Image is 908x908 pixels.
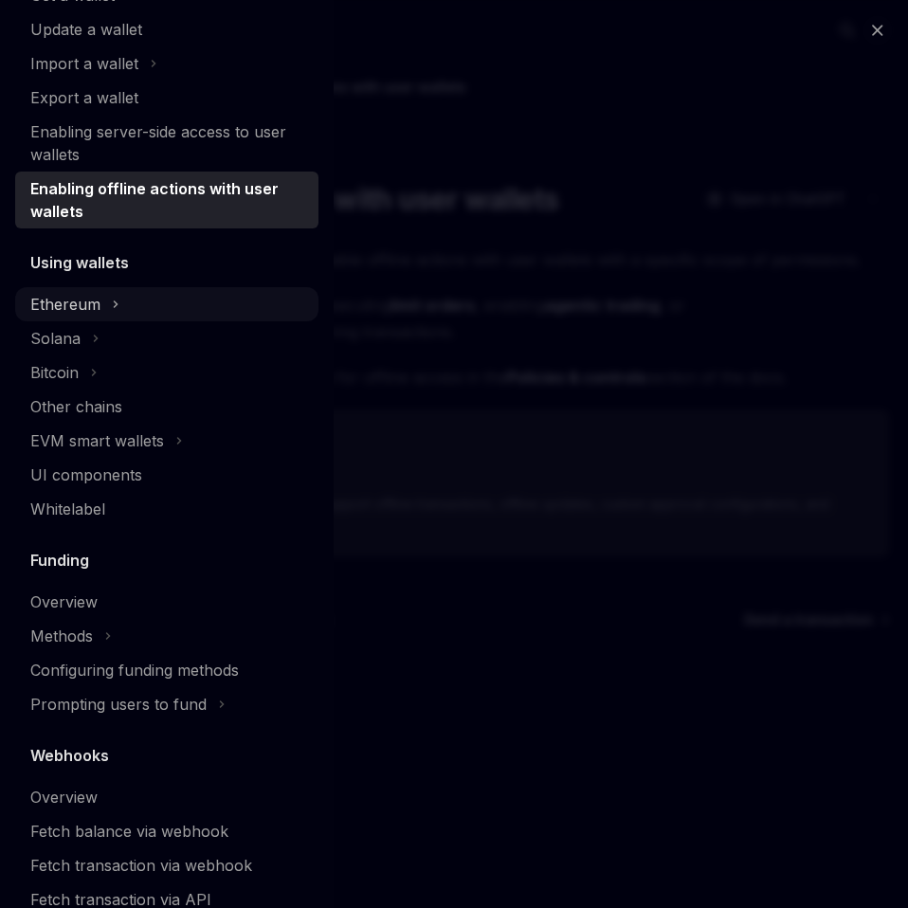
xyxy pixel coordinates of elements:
div: Fetch balance via webhook [30,820,228,843]
div: Enabling offline actions with user wallets [30,177,307,223]
a: Whitelabel [15,492,318,526]
a: Other chains [15,390,318,424]
div: Whitelabel [30,498,105,520]
div: Solana [30,327,81,350]
h5: Funding [30,549,89,572]
h5: Using wallets [30,251,129,274]
a: Configuring funding methods [15,653,318,687]
div: Fetch transaction via webhook [30,854,252,877]
div: Prompting users to fund [30,693,207,716]
div: Export a wallet [30,86,138,109]
a: Update a wallet [15,12,318,46]
div: Ethereum [30,293,100,316]
h5: Webhooks [30,744,109,767]
a: Overview [15,780,318,814]
div: Import a wallet [30,52,138,75]
div: Overview [30,590,98,613]
div: EVM smart wallets [30,429,164,452]
a: Fetch transaction via webhook [15,848,318,882]
div: UI components [30,463,142,486]
a: Export a wallet [15,81,318,115]
div: Methods [30,625,93,647]
a: Enabling offline actions with user wallets [15,172,318,228]
a: Overview [15,585,318,619]
div: Overview [30,786,98,808]
a: Fetch balance via webhook [15,814,318,848]
div: Update a wallet [30,18,142,41]
div: Configuring funding methods [30,659,239,681]
a: Enabling server-side access to user wallets [15,115,318,172]
a: UI components [15,458,318,492]
div: Enabling server-side access to user wallets [30,120,307,166]
div: Other chains [30,395,122,418]
div: Bitcoin [30,361,79,384]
